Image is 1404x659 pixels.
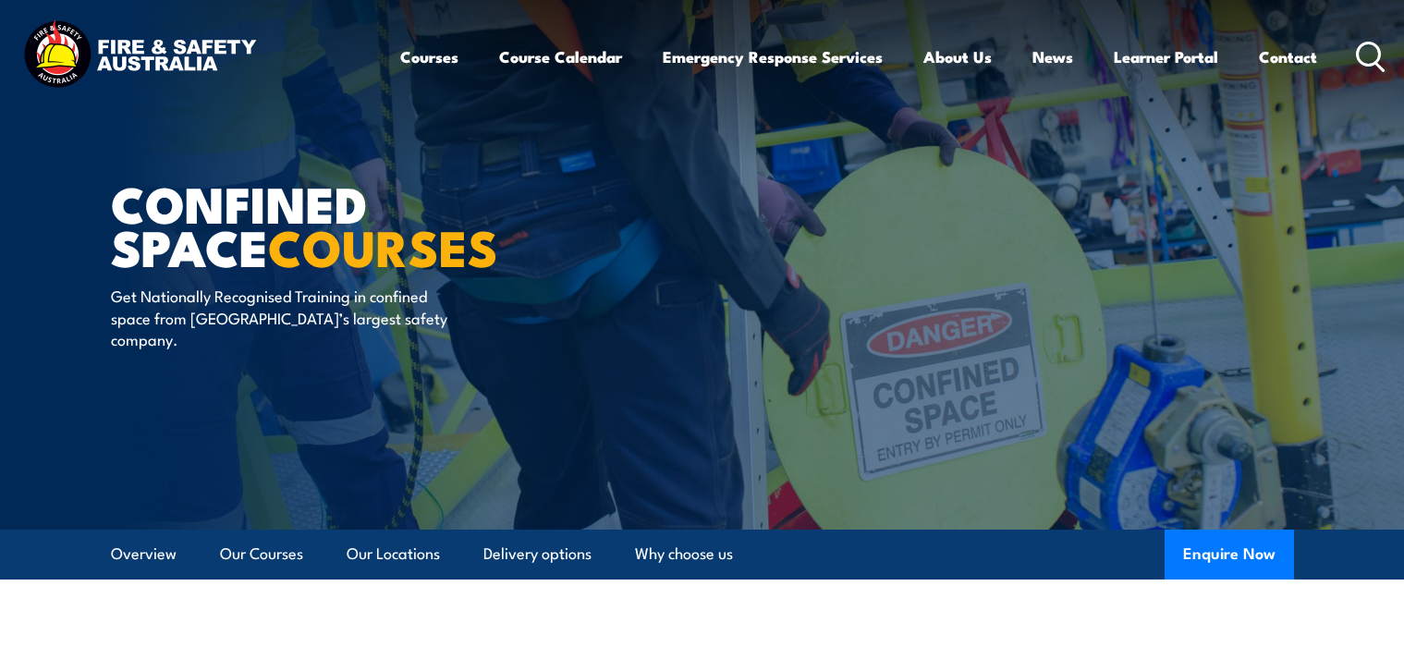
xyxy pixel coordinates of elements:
a: Overview [111,530,177,579]
h1: Confined Space [111,181,568,267]
a: Contact [1259,32,1317,81]
strong: COURSES [268,207,498,284]
a: Delivery options [483,530,592,579]
a: Our Courses [220,530,303,579]
a: Our Locations [347,530,440,579]
a: Course Calendar [499,32,622,81]
a: Emergency Response Services [663,32,883,81]
a: Why choose us [635,530,733,579]
button: Enquire Now [1165,530,1294,580]
p: Get Nationally Recognised Training in confined space from [GEOGRAPHIC_DATA]’s largest safety comp... [111,285,448,349]
a: Courses [400,32,458,81]
a: Learner Portal [1114,32,1218,81]
a: About Us [923,32,992,81]
a: News [1032,32,1073,81]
